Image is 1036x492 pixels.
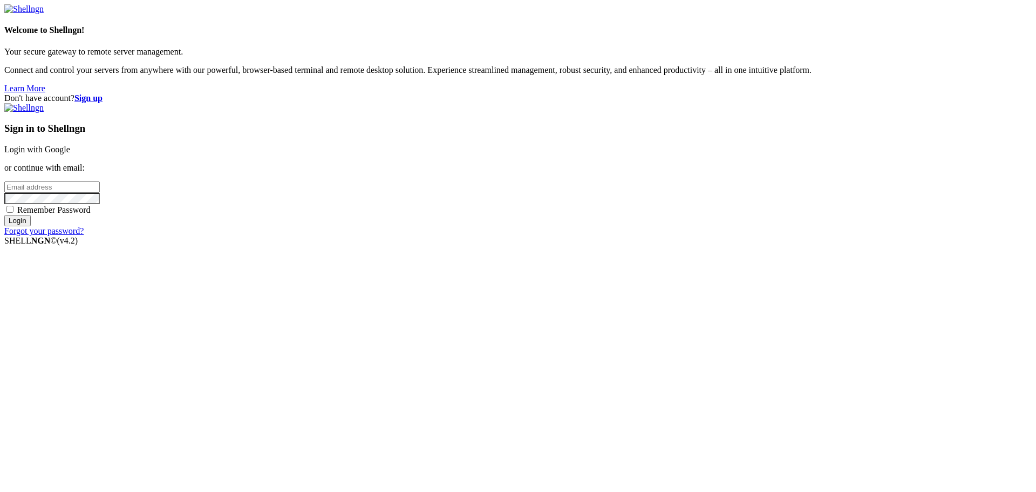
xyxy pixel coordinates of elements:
p: or continue with email: [4,163,1032,173]
img: Shellngn [4,103,44,113]
p: Your secure gateway to remote server management. [4,47,1032,57]
input: Remember Password [6,206,13,213]
span: Remember Password [17,205,91,214]
img: Shellngn [4,4,44,14]
p: Connect and control your servers from anywhere with our powerful, browser-based terminal and remo... [4,65,1032,75]
input: Email address [4,181,100,193]
b: NGN [31,236,51,245]
a: Sign up [74,93,103,103]
span: SHELL © [4,236,78,245]
div: Don't have account? [4,93,1032,103]
h3: Sign in to Shellngn [4,123,1032,134]
span: 4.2.0 [57,236,78,245]
input: Login [4,215,31,226]
a: Login with Google [4,145,70,154]
h4: Welcome to Shellngn! [4,25,1032,35]
a: Learn More [4,84,45,93]
a: Forgot your password? [4,226,84,235]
